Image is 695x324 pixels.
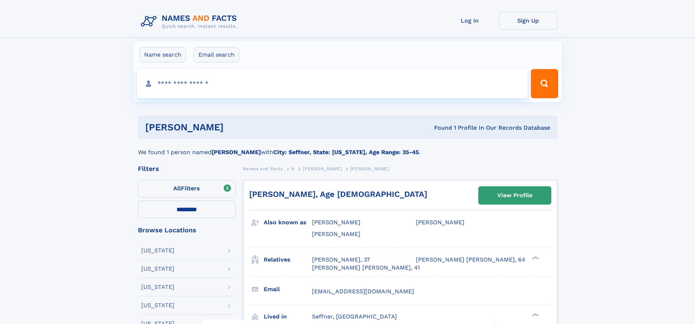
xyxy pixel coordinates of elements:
a: [PERSON_NAME] [PERSON_NAME], 64 [416,256,525,264]
a: View Profile [479,187,551,204]
div: Found 1 Profile In Our Records Database [329,124,550,132]
span: [PERSON_NAME] [303,166,342,171]
b: [PERSON_NAME] [212,149,261,156]
a: Log In [441,12,499,30]
a: N [291,164,295,173]
a: [PERSON_NAME], 37 [312,256,370,264]
label: Filters [138,180,236,198]
span: [PERSON_NAME] [416,219,464,226]
div: We found 1 person named with . [138,139,557,157]
span: N [291,166,295,171]
div: ❯ [530,255,539,260]
div: [US_STATE] [141,248,174,254]
label: Name search [139,47,186,62]
div: ❯ [530,312,539,317]
div: [US_STATE] [141,302,174,308]
div: View Profile [497,187,532,204]
div: [US_STATE] [141,266,174,272]
span: All [173,185,181,192]
h3: Email [264,283,312,296]
a: [PERSON_NAME] [303,164,342,173]
a: [PERSON_NAME] [PERSON_NAME], 41 [312,264,420,272]
div: [US_STATE] [141,284,174,290]
h3: Relatives [264,254,312,266]
h3: Lived in [264,310,312,323]
a: [PERSON_NAME], Age [DEMOGRAPHIC_DATA] [249,190,427,199]
button: Search Button [531,69,558,98]
div: Filters [138,165,236,172]
label: Email search [194,47,239,62]
span: Seffner, [GEOGRAPHIC_DATA] [312,313,397,320]
img: Logo Names and Facts [138,12,243,31]
span: [EMAIL_ADDRESS][DOMAIN_NAME] [312,288,414,295]
input: search input [137,69,528,98]
span: [PERSON_NAME] [312,230,360,237]
a: Names and Facts [243,164,283,173]
h3: Also known as [264,216,312,229]
span: [PERSON_NAME] [350,166,389,171]
div: Browse Locations [138,227,236,233]
b: City: Seffner, State: [US_STATE], Age Range: 35-45 [273,149,419,156]
h1: [PERSON_NAME] [145,123,329,132]
a: Sign Up [499,12,557,30]
span: [PERSON_NAME] [312,219,360,226]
